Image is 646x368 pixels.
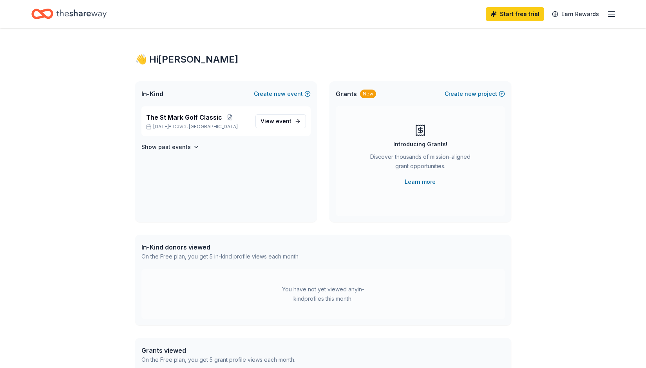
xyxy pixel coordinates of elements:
div: New [360,90,376,98]
div: Grants viewed [141,346,295,355]
span: View [261,117,291,126]
span: In-Kind [141,89,163,99]
button: Show past events [141,142,199,152]
a: View event [255,114,306,128]
div: On the Free plan, you get 5 in-kind profile views each month. [141,252,300,261]
a: Start free trial [486,7,544,21]
div: 👋 Hi [PERSON_NAME] [135,53,511,66]
p: [DATE] • [146,124,249,130]
button: Createnewproject [445,89,505,99]
a: Earn Rewards [547,7,604,21]
div: On the Free plan, you get 5 grant profile views each month. [141,355,295,364]
div: Discover thousands of mission-aligned grant opportunities. [367,152,474,174]
div: In-Kind donors viewed [141,242,300,252]
a: Home [31,5,107,23]
span: new [274,89,286,99]
span: Grants [336,89,357,99]
span: new [465,89,476,99]
button: Createnewevent [254,89,311,99]
a: Learn more [405,177,436,187]
div: You have not yet viewed any in-kind profiles this month. [274,285,372,303]
span: Davie, [GEOGRAPHIC_DATA] [173,124,238,130]
span: The St Mark Golf Classic [146,113,222,122]
h4: Show past events [141,142,191,152]
div: Introducing Grants! [393,140,447,149]
span: event [276,118,291,124]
